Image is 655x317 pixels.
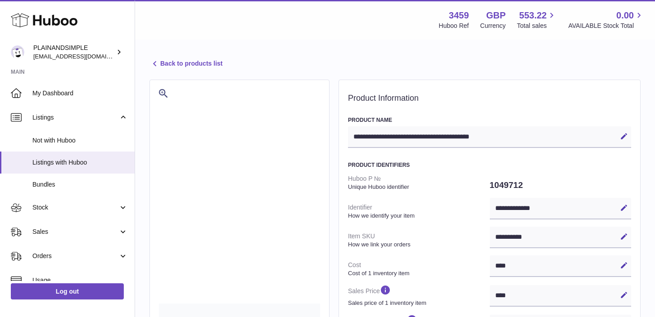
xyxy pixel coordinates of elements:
span: Listings with Huboo [32,158,128,167]
strong: How we link your orders [348,241,488,249]
a: 553.22 Total sales [517,9,557,30]
span: AVAILABLE Stock Total [568,22,644,30]
h2: Product Information [348,94,631,103]
strong: How we identify your item [348,212,488,220]
strong: GBP [486,9,506,22]
a: 0.00 AVAILABLE Stock Total [568,9,644,30]
dt: Huboo P № [348,171,490,194]
span: 0.00 [616,9,634,22]
a: Log out [11,283,124,299]
span: Bundles [32,180,128,189]
strong: Cost of 1 inventory item [348,269,488,277]
span: Not with Huboo [32,136,128,145]
span: Orders [32,252,118,260]
span: [EMAIL_ADDRESS][DOMAIN_NAME] [33,53,132,60]
dt: Identifier [348,200,490,223]
a: Back to products list [149,58,222,69]
div: Huboo Ref [439,22,469,30]
strong: 3459 [449,9,469,22]
span: My Dashboard [32,89,128,98]
strong: Unique Huboo identifier [348,183,488,191]
img: duco@plainandsimple.com [11,45,24,59]
span: Listings [32,113,118,122]
span: 553.22 [519,9,547,22]
dt: Cost [348,257,490,281]
div: PLAINANDSIMPLE [33,44,114,61]
span: Sales [32,228,118,236]
h3: Product Identifiers [348,161,631,169]
h3: Product Name [348,116,631,124]
dd: 1049712 [490,176,632,195]
div: Currency [480,22,506,30]
span: Usage [32,276,128,285]
span: Total sales [517,22,557,30]
strong: Sales price of 1 inventory item [348,299,488,307]
span: Stock [32,203,118,212]
dt: Item SKU [348,228,490,252]
dt: Sales Price [348,281,490,310]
